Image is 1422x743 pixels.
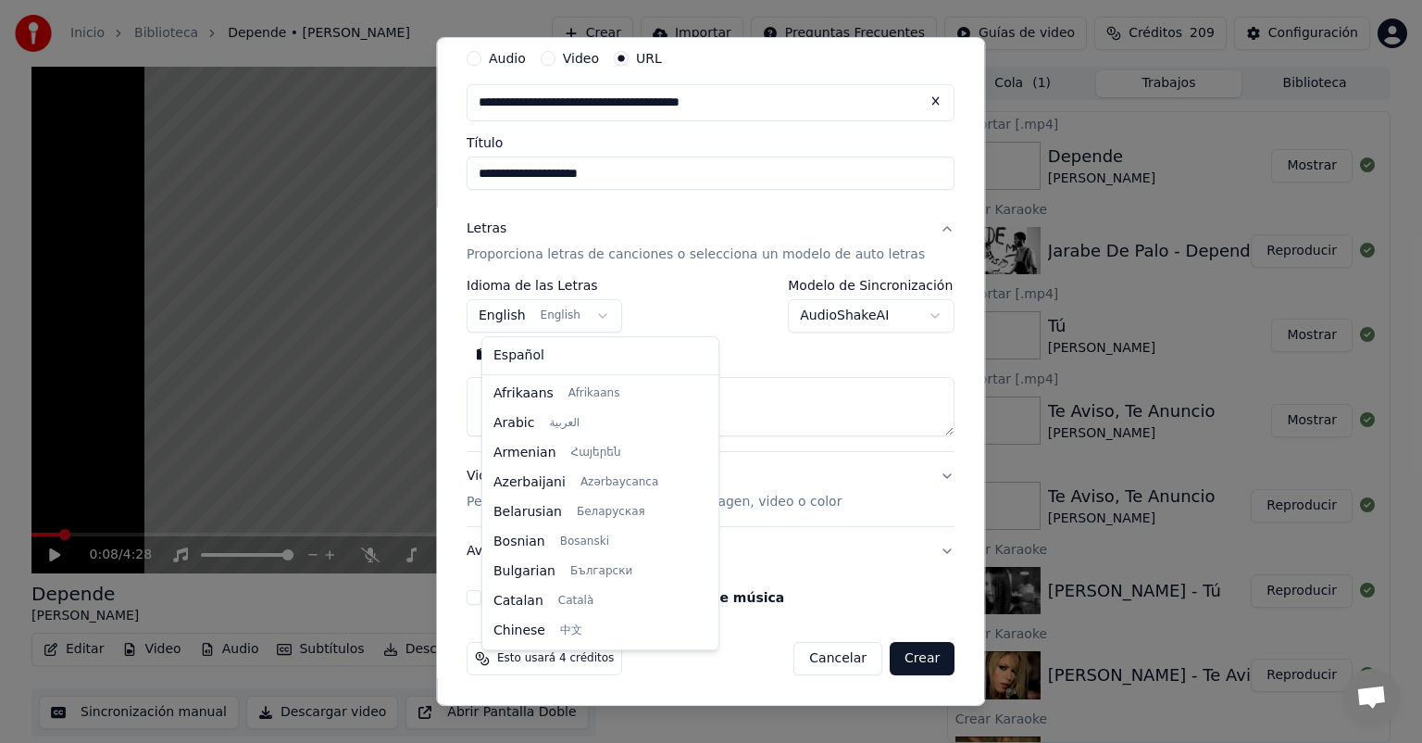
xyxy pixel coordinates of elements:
[493,444,556,462] span: Armenian
[493,473,566,492] span: Azerbaijani
[493,592,543,611] span: Catalan
[549,416,580,431] span: العربية
[493,503,562,522] span: Belarusian
[493,562,555,581] span: Bulgarian
[493,384,554,403] span: Afrikaans
[493,533,545,551] span: Bosnian
[560,535,609,549] span: Bosanski
[493,346,544,365] span: Español
[558,594,593,609] span: Català
[493,414,534,433] span: Arabic
[568,386,620,401] span: Afrikaans
[571,446,621,460] span: Հայերեն
[580,475,658,490] span: Azərbaycanca
[570,564,632,579] span: Български
[493,622,545,640] span: Chinese
[577,505,645,520] span: Беларуская
[560,623,582,638] span: 中文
